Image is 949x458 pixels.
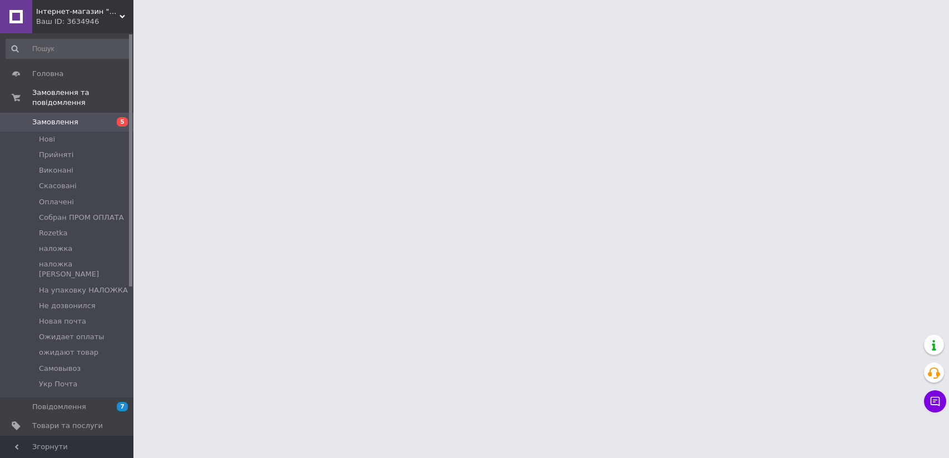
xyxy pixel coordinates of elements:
[39,150,73,160] span: Прийняті
[39,134,55,144] span: Нові
[32,88,133,108] span: Замовлення та повідомлення
[39,316,86,326] span: Новая почта
[32,421,103,431] span: Товари та послуги
[39,165,73,175] span: Виконані
[36,17,133,27] div: Ваш ID: 3634946
[36,7,120,17] span: Інтернет-магазин "Електроніка"
[39,228,68,238] span: Rozetka
[6,39,131,59] input: Пошук
[39,285,128,295] span: На упаковку НАЛОЖКА
[39,379,77,389] span: Укр Почта
[39,364,81,374] span: Самовывоз
[39,197,74,207] span: Оплачені
[39,348,98,358] span: ожидают товар
[39,259,130,279] span: наложка [PERSON_NAME]
[117,402,128,411] span: 7
[32,69,63,79] span: Головна
[117,117,128,127] span: 5
[39,181,77,191] span: Скасовані
[924,390,946,412] button: Чат з покупцем
[32,117,78,127] span: Замовлення
[39,244,72,254] span: наложка
[39,301,96,311] span: Не дозвонился
[39,332,105,342] span: Ожидает оплаты
[32,402,86,412] span: Повідомлення
[39,213,124,223] span: Cобран ПРОМ ОПЛАТА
